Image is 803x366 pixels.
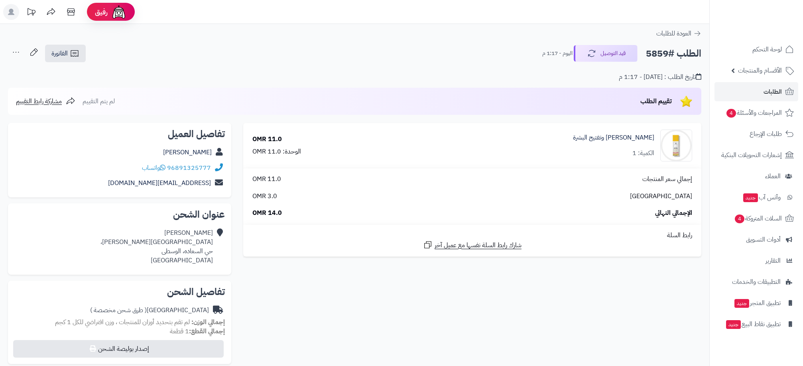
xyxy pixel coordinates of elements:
a: شارك رابط السلة نفسها مع عميل آخر [423,240,522,250]
div: تاريخ الطلب : [DATE] - 1:17 م [619,73,701,82]
span: الطلبات [764,86,782,97]
span: تطبيق المتجر [734,297,781,309]
span: العملاء [765,171,781,182]
small: 1 قطعة [170,327,225,336]
div: [GEOGRAPHIC_DATA] [90,306,209,315]
a: طلبات الإرجاع [714,124,798,144]
a: العودة للطلبات [656,29,701,38]
span: العودة للطلبات [656,29,691,38]
a: العملاء [714,167,798,186]
span: طلبات الإرجاع [750,128,782,140]
span: رفيق [95,7,108,17]
a: لوحة التحكم [714,40,798,59]
a: وآتس آبجديد [714,188,798,207]
span: مشاركة رابط التقييم [16,96,62,106]
span: إجمالي سعر المنتجات [642,175,692,184]
strong: إجمالي الوزن: [191,317,225,327]
a: التطبيقات والخدمات [714,272,798,291]
a: واتساب [142,163,165,173]
a: الطلبات [714,82,798,101]
div: الوحدة: 11.0 OMR [252,147,301,156]
span: أدوات التسويق [746,234,781,245]
span: جديد [734,299,749,308]
div: رابط السلة [246,231,698,240]
h2: الطلب #5859 [646,45,701,62]
span: [GEOGRAPHIC_DATA] [630,192,692,201]
span: الفاتورة [51,49,68,58]
span: 4 [735,214,744,223]
span: لم يتم التقييم [83,96,115,106]
a: تطبيق نقاط البيعجديد [714,315,798,334]
img: ai-face.png [111,4,127,20]
span: التقارير [766,255,781,266]
span: شارك رابط السلة نفسها مع عميل آخر [435,241,522,250]
a: تحديثات المنصة [21,4,41,22]
small: اليوم - 1:17 م [542,49,573,57]
a: مشاركة رابط التقييم [16,96,75,106]
span: تطبيق نقاط البيع [725,319,781,330]
a: المراجعات والأسئلة4 [714,103,798,122]
strong: إجمالي القطع: [189,327,225,336]
span: الأقسام والمنتجات [738,65,782,76]
h2: تفاصيل الشحن [14,287,225,297]
span: ( طرق شحن مخصصة ) [90,305,147,315]
div: [PERSON_NAME] [GEOGRAPHIC_DATA][PERSON_NAME]، حي السعاده، الوسطى [GEOGRAPHIC_DATA] [100,228,213,265]
a: 96891325777 [167,163,211,173]
a: التقارير [714,251,798,270]
span: 14.0 OMR [252,209,282,218]
h2: تفاصيل العميل [14,129,225,139]
a: السلات المتروكة4 [714,209,798,228]
span: 11.0 OMR [252,175,281,184]
span: لم تقم بتحديد أوزان للمنتجات ، وزن افتراضي للكل 1 كجم [55,317,190,327]
button: إصدار بوليصة الشحن [13,340,224,358]
span: جديد [743,193,758,202]
span: التطبيقات والخدمات [732,276,781,287]
span: 4 [726,109,736,118]
h2: عنوان الشحن [14,210,225,219]
button: قيد التوصيل [574,45,638,62]
a: إشعارات التحويلات البنكية [714,146,798,165]
a: الفاتورة [45,45,86,62]
a: [PERSON_NAME] [163,148,212,157]
a: أدوات التسويق [714,230,798,249]
a: [EMAIL_ADDRESS][DOMAIN_NAME] [108,178,211,188]
div: 11.0 OMR [252,135,282,144]
span: لوحة التحكم [752,44,782,55]
span: 3.0 OMR [252,192,277,201]
img: 1739578197-cm52dour10ngp01kla76j4svp_WHITENING_HYDRATE-01-90x90.jpg [661,130,692,161]
span: المراجعات والأسئلة [726,107,782,118]
span: وآتس آب [742,192,781,203]
span: تقييم الطلب [640,96,672,106]
span: الإجمالي النهائي [655,209,692,218]
a: تطبيق المتجرجديد [714,293,798,313]
span: السلات المتروكة [734,213,782,224]
div: الكمية: 1 [632,149,654,158]
span: جديد [726,320,741,329]
span: إشعارات التحويلات البنكية [721,150,782,161]
a: [PERSON_NAME] وتفتيح البشرة [573,133,654,142]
